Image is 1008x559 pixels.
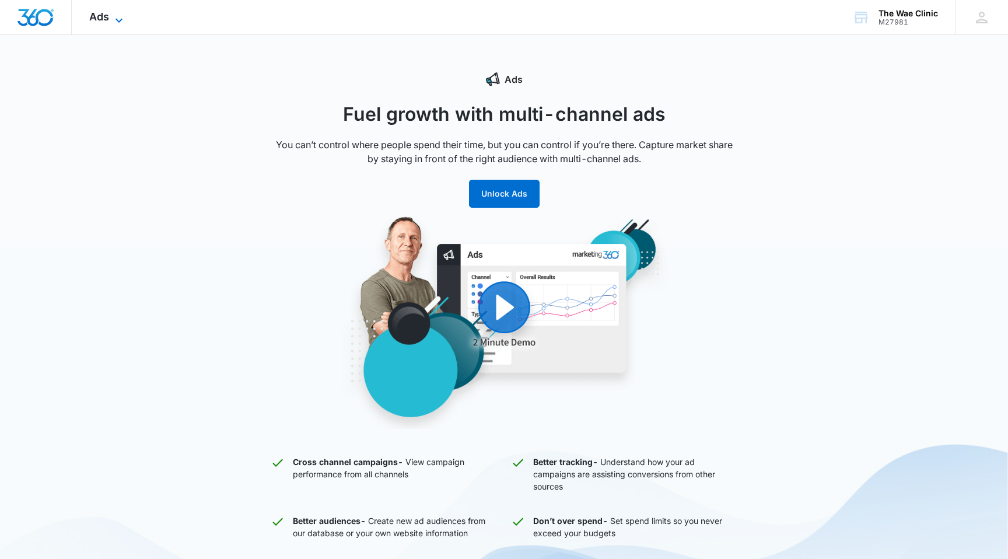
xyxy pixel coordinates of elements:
[293,515,497,539] p: Create new ad audiences from our database or your own website information
[271,100,737,128] h1: Fuel growth with multi-channel ads
[533,515,737,539] p: Set spend limits so you never exceed your budgets
[533,456,737,492] p: Understand how your ad campaigns are assisting conversions from other sources
[878,9,938,18] div: account name
[293,456,497,492] p: View campaign performance from all channels
[271,72,737,86] div: Ads
[293,457,403,467] strong: Cross channel campaigns -
[469,188,540,198] a: Unlock Ads
[533,457,598,467] strong: Better tracking -
[293,516,366,526] strong: Better audiences -
[878,18,938,26] div: account id
[469,180,540,208] button: Unlock Ads
[282,216,726,429] img: Ads
[89,11,109,23] span: Ads
[271,138,737,166] p: You can’t control where people spend their time, but you can control if you’re there. Capture mar...
[533,516,608,526] strong: Don’t over spend -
